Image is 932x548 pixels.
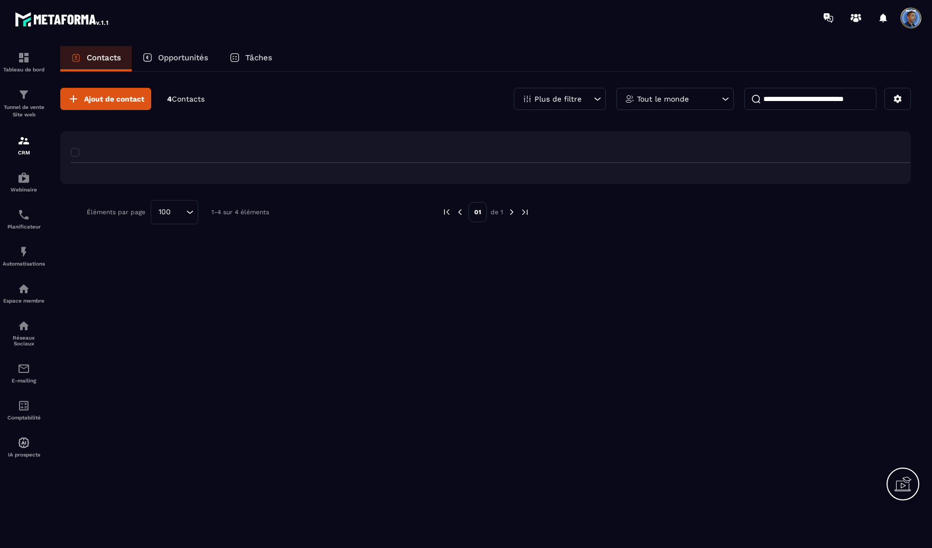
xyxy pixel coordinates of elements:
p: 4 [167,94,205,104]
img: automations [17,171,30,184]
a: Contacts [60,46,132,71]
img: scheduler [17,208,30,221]
p: Plus de filtre [534,95,582,103]
a: formationformationTunnel de vente Site web [3,80,45,126]
img: formation [17,134,30,147]
span: Ajout de contact [84,94,144,104]
p: Tableau de bord [3,67,45,72]
p: 1-4 sur 4 éléments [211,208,269,216]
span: Contacts [172,95,205,103]
a: schedulerschedulerPlanificateur [3,200,45,238]
p: Tunnel de vente Site web [3,104,45,118]
img: accountant [17,399,30,412]
p: Contacts [87,53,121,62]
p: de 1 [491,208,503,216]
a: Opportunités [132,46,219,71]
img: next [507,207,516,217]
p: Automatisations [3,261,45,267]
img: email [17,362,30,375]
a: formationformationCRM [3,126,45,163]
a: automationsautomationsWebinaire [3,163,45,200]
p: Espace membre [3,298,45,304]
span: 100 [155,206,174,218]
a: automationsautomationsEspace membre [3,275,45,312]
p: Réseaux Sociaux [3,335,45,346]
img: prev [442,207,451,217]
img: logo [15,10,110,29]
div: Search for option [151,200,198,224]
p: Tout le monde [637,95,689,103]
p: Tâches [245,53,272,62]
p: IA prospects [3,452,45,458]
a: formationformationTableau de bord [3,43,45,80]
a: social-networksocial-networkRéseaux Sociaux [3,312,45,354]
p: CRM [3,150,45,156]
img: automations [17,436,30,449]
p: 01 [468,202,487,222]
p: Opportunités [158,53,208,62]
p: E-mailing [3,378,45,383]
a: Tâches [219,46,283,71]
a: accountantaccountantComptabilité [3,391,45,428]
img: automations [17,282,30,295]
img: next [520,207,530,217]
a: automationsautomationsAutomatisations [3,238,45,275]
a: emailemailE-mailing [3,354,45,391]
img: formation [17,51,30,64]
p: Webinaire [3,187,45,193]
p: Éléments par page [87,208,145,216]
img: prev [455,207,465,217]
img: formation [17,88,30,101]
img: automations [17,245,30,258]
button: Ajout de contact [60,88,151,110]
input: Search for option [174,206,183,218]
p: Comptabilité [3,415,45,421]
img: social-network [17,319,30,332]
p: Planificateur [3,224,45,230]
